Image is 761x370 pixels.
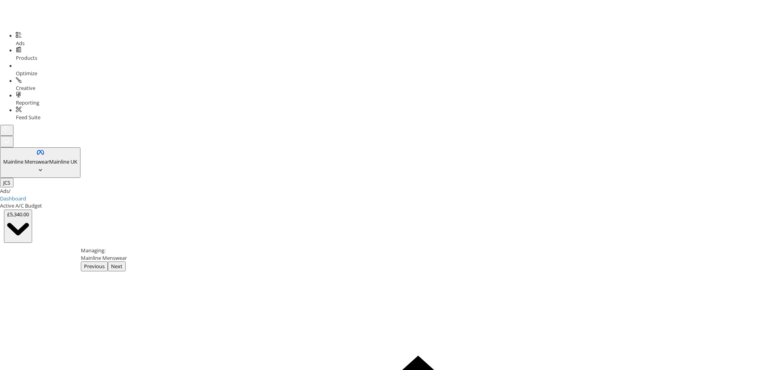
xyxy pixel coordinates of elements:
span: Optimize [16,70,37,77]
div: Mainline Menswear [81,254,755,262]
span: Products [16,54,37,61]
span: Creative [16,84,35,92]
span: Mainline Menswear [3,158,49,165]
span: Reporting [16,99,39,106]
span: Feed Suite [16,114,40,121]
span: Previous [84,263,105,270]
button: Next [108,261,126,271]
button: £5,340.00 [4,210,32,243]
span: Mainline UK [49,158,77,165]
span: Next [111,263,122,270]
span: JCS [3,179,10,186]
div: Managing: [81,247,755,254]
span: Ads [16,40,25,47]
span: / [9,187,11,195]
button: Previous [81,261,108,271]
div: £5,340.00 [7,211,29,218]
